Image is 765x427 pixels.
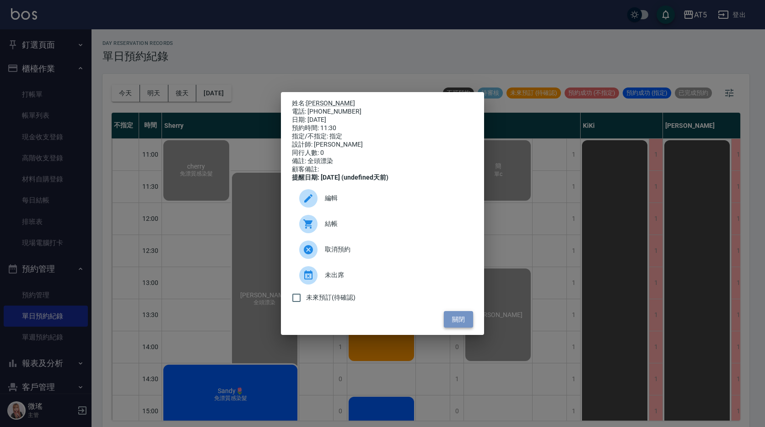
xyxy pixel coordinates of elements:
[292,108,473,116] div: 電話: [PHONE_NUMBER]
[292,132,473,141] div: 指定/不指定: 指定
[325,219,466,229] span: 結帳
[306,293,356,302] span: 未來預訂(待確認)
[292,116,473,124] div: 日期: [DATE]
[444,311,473,328] button: 關閉
[325,245,466,254] span: 取消預約
[292,165,473,174] div: 顧客備註:
[292,124,473,132] div: 預約時間: 11:30
[292,99,473,108] p: 姓名:
[292,141,473,149] div: 設計師: [PERSON_NAME]
[292,174,473,182] div: 提醒日期: [DATE] (undefined天前)
[292,149,473,157] div: 同行人數: 0
[292,157,473,165] div: 備註: 全頭漂染
[292,211,473,237] a: 結帳
[306,99,355,107] a: [PERSON_NAME]
[292,263,473,288] div: 未出席
[325,270,466,280] span: 未出席
[292,237,473,263] div: 取消預約
[325,193,466,203] span: 編輯
[292,186,473,211] div: 編輯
